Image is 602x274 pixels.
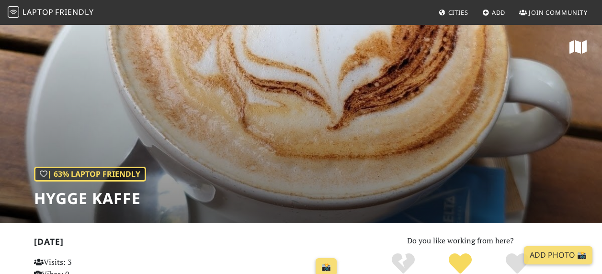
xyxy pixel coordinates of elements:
span: Cities [448,8,468,17]
span: Join Community [529,8,588,17]
div: | 63% Laptop Friendly [34,167,146,182]
h1: Hygge Kaffe [34,189,146,207]
a: Cities [435,4,472,21]
p: Do you like working from here? [352,235,568,247]
a: Join Community [515,4,591,21]
span: Friendly [55,7,93,17]
a: Add [478,4,510,21]
a: Add Photo 📸 [524,246,592,264]
span: Add [492,8,506,17]
a: LaptopFriendly LaptopFriendly [8,4,94,21]
h2: [DATE] [34,237,341,251]
span: Laptop [23,7,54,17]
img: LaptopFriendly [8,6,19,18]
